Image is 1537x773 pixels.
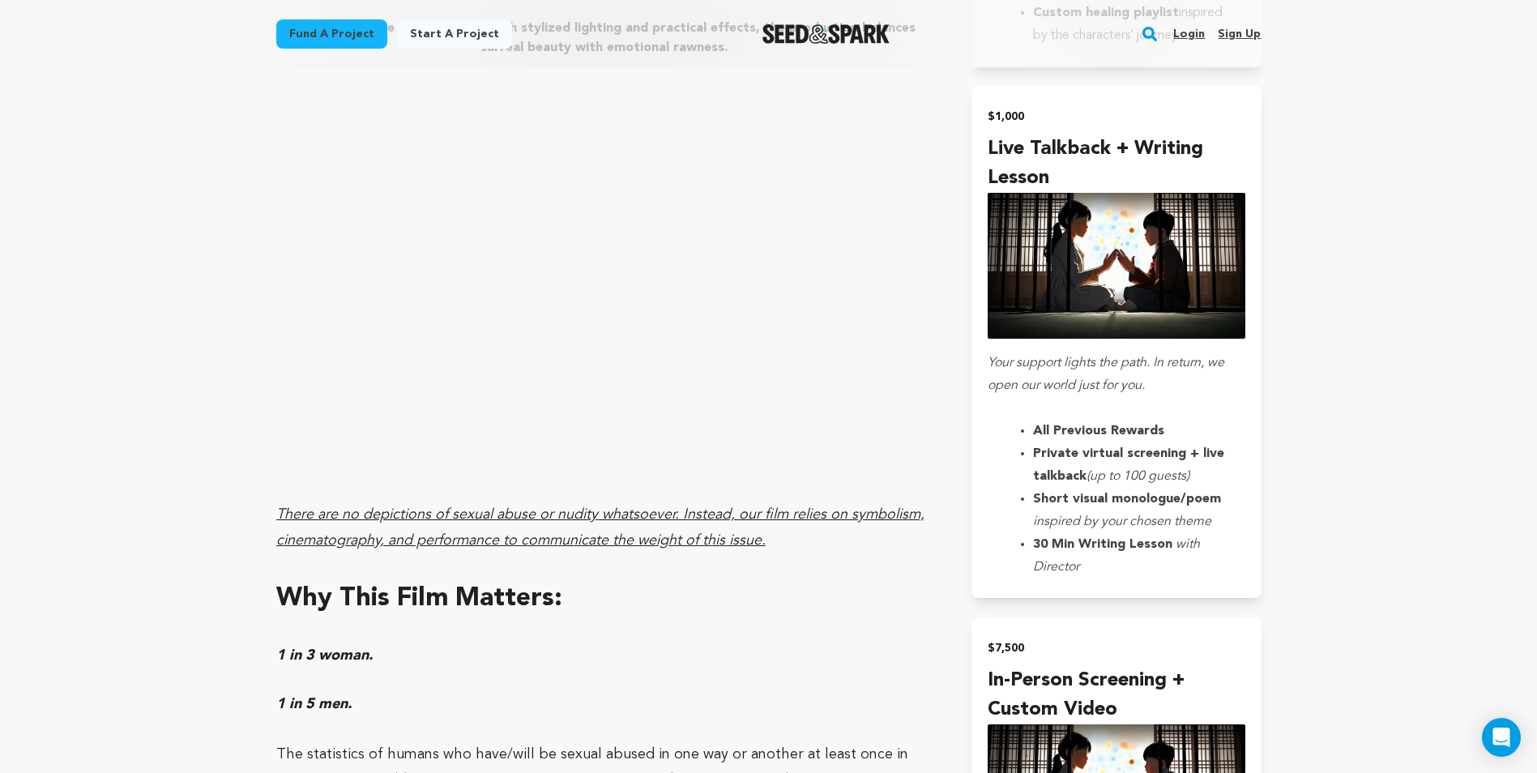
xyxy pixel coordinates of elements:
[276,697,352,711] em: 1 in 5 men.
[1173,21,1205,47] a: Login
[762,24,890,44] a: Seed&Spark Homepage
[276,648,373,663] em: 1 in 3 woman.
[1087,470,1189,483] em: (up to 100 guests)
[988,193,1245,339] img: incentive
[1033,447,1224,483] strong: Private virtual screening + live talkback
[276,579,933,618] h1: Why This Film Matters:
[988,637,1245,660] h2: $7,500
[1218,21,1261,47] a: Sign up
[971,86,1261,598] button: $1,000 Live Talkback + Writing Lesson incentive Your support lights the path. In return, we open ...
[988,105,1245,128] h2: $1,000
[1033,538,1172,551] strong: 30 Min Writing Lesson
[1033,515,1211,528] em: inspired by your chosen theme
[276,19,387,49] a: Fund a project
[762,24,890,44] img: Seed&Spark Logo Dark Mode
[276,507,924,548] u: There are no depictions of sexual abuse or nudity whatsoever. Instead, our film relies on symboli...
[1033,425,1164,438] strong: All Previous Rewards
[1033,493,1221,506] strong: Short visual monologue/poem
[397,19,512,49] a: Start a project
[1482,718,1521,757] div: Open Intercom Messenger
[988,666,1245,724] h4: In-Person Screening + Custom Video
[988,135,1245,193] h4: Live Talkback + Writing Lesson
[988,357,1224,392] em: Your support lights the path. In return, we open our world just for you.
